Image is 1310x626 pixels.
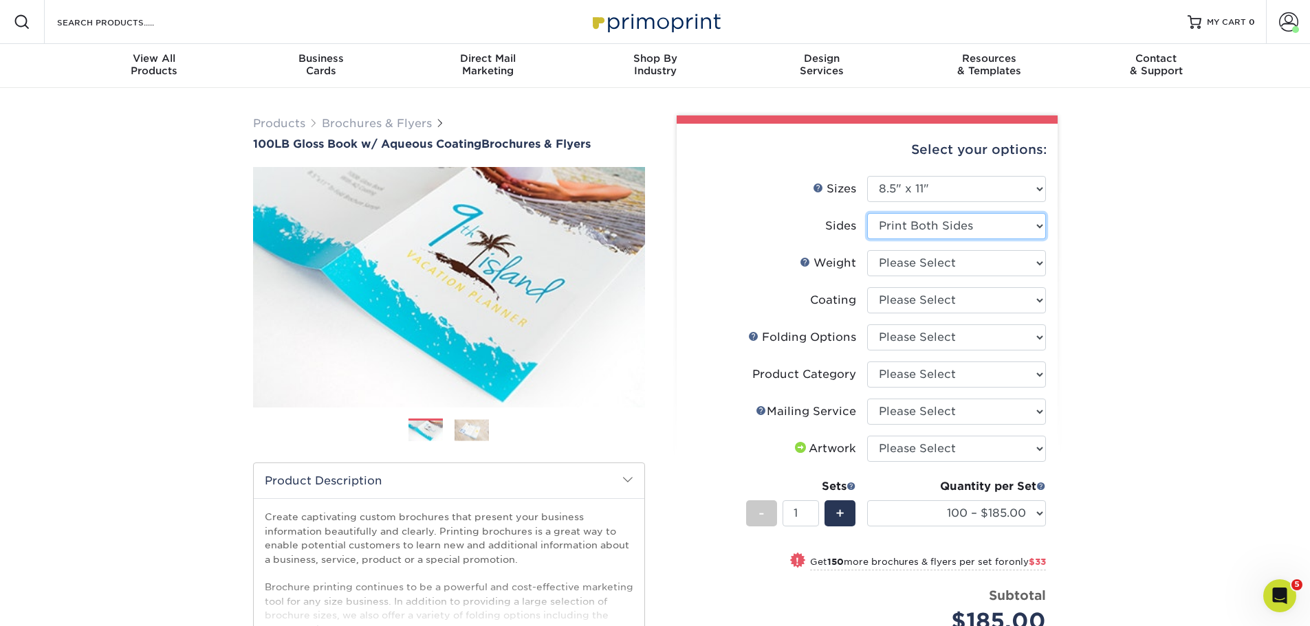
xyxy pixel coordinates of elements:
[1073,44,1240,88] a: Contact& Support
[253,137,645,150] a: 100LB Gloss Book w/ Aqueous CoatingBrochures & Flyers
[254,463,644,498] h2: Product Description
[1249,17,1255,27] span: 0
[322,117,432,130] a: Brochures & Flyers
[1207,16,1246,28] span: MY CART
[739,52,906,65] span: Design
[455,419,489,440] img: Brochures & Flyers 02
[1073,52,1240,65] span: Contact
[253,137,645,150] h1: Brochures & Flyers
[1029,557,1046,567] span: $33
[237,52,404,65] span: Business
[906,52,1073,77] div: & Templates
[758,503,765,524] span: -
[810,557,1046,570] small: Get more brochures & flyers per set for
[792,440,856,457] div: Artwork
[1073,52,1240,77] div: & Support
[1291,579,1302,590] span: 5
[404,52,571,77] div: Marketing
[739,44,906,88] a: DesignServices
[253,137,481,150] span: 100LB Gloss Book w/ Aqueous Coating
[408,419,443,443] img: Brochures & Flyers 01
[237,44,404,88] a: BusinessCards
[739,52,906,77] div: Services
[827,557,844,567] strong: 150
[752,366,856,383] div: Product Category
[748,329,856,346] div: Folding Options
[71,52,238,65] span: View All
[253,152,645,423] img: 100LB Gloss Book<br/>w/ Aqueous Coating 01
[237,52,404,77] div: Cards
[571,52,739,65] span: Shop By
[571,52,739,77] div: Industry
[571,44,739,88] a: Shop ByIndustry
[71,44,238,88] a: View AllProducts
[56,14,190,30] input: SEARCH PRODUCTS.....
[810,292,856,309] div: Coating
[1263,579,1296,612] iframe: Intercom live chat
[825,218,856,234] div: Sides
[253,117,305,130] a: Products
[71,52,238,77] div: Products
[800,255,856,271] div: Weight
[836,503,844,524] span: +
[587,7,724,36] img: Primoprint
[906,44,1073,88] a: Resources& Templates
[867,478,1046,495] div: Quantity per Set
[404,44,571,88] a: Direct MailMarketing
[989,588,1046,603] strong: Subtotal
[746,478,856,495] div: Sets
[813,181,856,197] div: Sizes
[404,52,571,65] span: Direct Mail
[756,403,856,420] div: Mailing Service
[796,554,799,568] span: !
[688,124,1047,176] div: Select your options:
[1009,557,1046,567] span: only
[906,52,1073,65] span: Resources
